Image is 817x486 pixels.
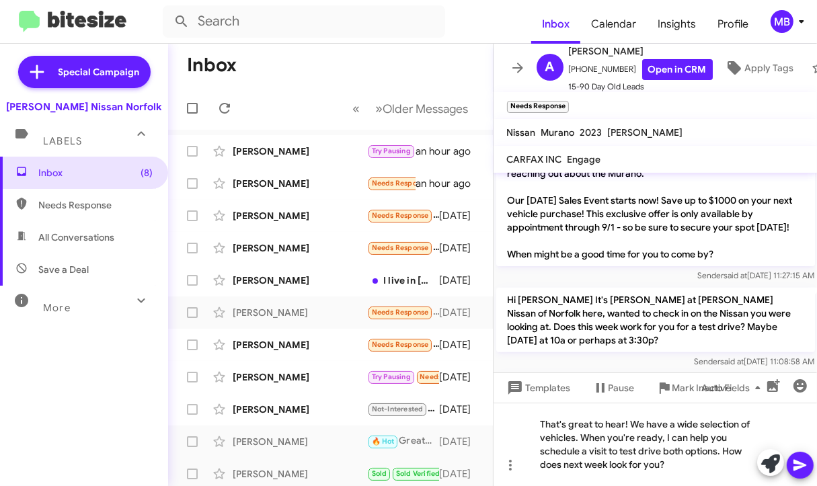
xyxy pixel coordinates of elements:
span: Pause [609,376,635,400]
span: Needs Response [372,179,429,188]
div: What are you offering [367,337,439,352]
span: Inbox [38,166,153,179]
span: (8) [141,166,153,179]
button: MB [759,10,802,33]
button: Auto Fields [691,376,777,400]
div: [PERSON_NAME] [233,435,367,448]
button: Next [368,95,477,122]
small: Needs Response [507,101,569,113]
div: an hour ago [416,177,481,190]
button: Apply Tags [713,56,805,80]
div: [DATE] [439,435,482,448]
span: Try Pausing [372,372,411,381]
button: Mark Inactive [646,376,742,400]
span: Save a Deal [38,263,89,276]
a: Profile [707,5,759,44]
div: [PERSON_NAME] [233,467,367,481]
span: [PERSON_NAME] [569,43,713,59]
div: an hour ago [416,145,481,158]
p: Hi [PERSON_NAME] it's [PERSON_NAME], General Manager at [PERSON_NAME] Nissan of [GEOGRAPHIC_DATA]... [496,134,815,266]
div: [DATE] [439,338,482,352]
span: 🔥 Hot [372,437,395,446]
span: Needs Response [420,372,477,381]
div: [DATE] [439,370,482,384]
div: [PERSON_NAME] [233,403,367,416]
span: Sender [DATE] 11:27:15 AM [697,270,814,280]
h1: Inbox [187,54,237,76]
span: Needs Response [372,340,429,349]
span: Apply Tags [745,56,794,80]
span: CARFAX INC [507,153,562,165]
a: Calendar [580,5,647,44]
span: 15-90 Day Old Leads [569,80,713,93]
span: Try Pausing [372,147,411,155]
a: Insights [647,5,707,44]
div: [PERSON_NAME] [233,338,367,352]
span: More [43,302,71,314]
div: [PERSON_NAME] Nissan Norfolk [7,100,162,114]
span: Mark Inactive [672,376,732,400]
input: Search [163,5,445,38]
div: [DATE] [439,467,482,481]
span: Auto Fields [701,376,766,400]
span: A [545,56,555,78]
div: [PERSON_NAME] [233,241,367,255]
div: Can we do some of this ahead of time on the phone maybe or online to save time and heartbreak [367,208,439,223]
p: Hi [PERSON_NAME] It's [PERSON_NAME] at [PERSON_NAME] Nissan of Norfolk here, wanted to check in o... [496,288,815,352]
span: Older Messages [383,102,469,116]
span: « [353,100,360,117]
span: Engage [568,153,601,165]
button: Previous [345,95,368,122]
span: Needs Response [372,211,429,220]
button: Pause [582,376,646,400]
div: [PERSON_NAME] [233,274,367,287]
span: Murano [541,126,575,138]
div: [DATE] [439,209,482,222]
span: Needs Response [372,308,429,317]
div: I don’t wanna waste your time if there’s nothing in that realm. [367,240,439,255]
div: [DATE] [439,403,482,416]
div: Great! When works best for you to come in? [367,434,439,449]
span: Not-Interested [372,405,424,413]
span: Needs Response [38,198,153,212]
span: Needs Response [372,243,429,252]
span: [PHONE_NUMBER] [569,59,713,80]
span: [PERSON_NAME] [608,126,683,138]
span: Labels [43,135,82,147]
a: Special Campaign [18,56,151,88]
div: [DATE] [439,274,482,287]
div: [PERSON_NAME] [233,306,367,319]
div: Hi i'm currently in contact with [PERSON_NAME] and [PERSON_NAME] at the dealership in [GEOGRAPHIC... [367,175,416,191]
span: All Conversations [38,231,114,244]
span: Sold Verified [396,469,440,478]
div: MB [771,10,793,33]
div: I live in [GEOGRAPHIC_DATA]. [367,274,439,287]
span: Special Campaign [59,65,140,79]
div: I'm gonna hold off. I will reach back out when I'm ready. [367,369,439,384]
a: Inbox [531,5,580,44]
div: I am looking at other options right now. Thanks for checking in [367,401,439,417]
div: I'm looking to buy in the next 2 to 3 months. Not in a hurry. I'm looking at the Nissan and Linco... [367,305,439,320]
a: Open in CRM [642,59,713,80]
span: » [376,100,383,117]
span: Sender [DATE] 11:08:58 AM [694,356,814,366]
span: said at [724,270,747,280]
span: 2023 [580,126,602,138]
div: Can you come in [DATE] or [DATE] for a quick appraisal? [367,466,439,481]
div: [DATE] [439,241,482,255]
div: [PERSON_NAME] [233,209,367,222]
div: I actually went in a different direction, but I'll be shopping again in about a year and will kee... [367,143,416,159]
span: said at [720,356,744,366]
span: Sold [372,469,387,478]
div: [PERSON_NAME] [233,370,367,384]
span: Nissan [507,126,536,138]
button: Templates [494,376,582,400]
div: [PERSON_NAME] [233,145,367,158]
nav: Page navigation example [346,95,477,122]
div: [DATE] [439,306,482,319]
span: Templates [504,376,571,400]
